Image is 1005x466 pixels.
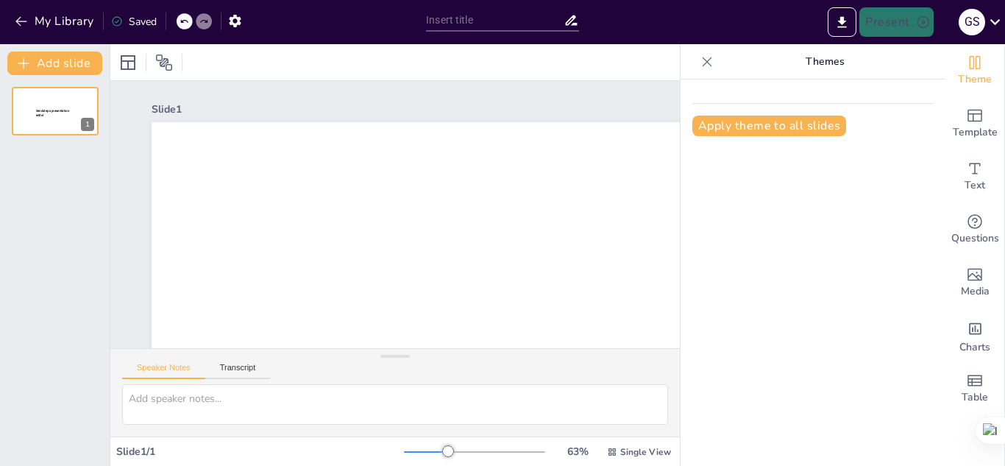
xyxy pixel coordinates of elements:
[7,52,102,75] button: Add slide
[81,118,94,131] div: 1
[11,10,100,33] button: My Library
[945,97,1004,150] div: Add ready made slides
[945,362,1004,415] div: Add a table
[205,363,271,379] button: Transcript
[692,116,846,136] button: Apply theme to all slides
[958,71,992,88] span: Theme
[945,150,1004,203] div: Add text boxes
[620,446,671,458] span: Single View
[945,203,1004,256] div: Get real-time input from your audience
[719,44,931,80] p: Themes
[116,51,140,74] div: Layout
[36,109,69,117] span: Sendsteps presentation editor
[116,445,404,459] div: Slide 1 / 1
[859,7,933,37] button: Present
[945,309,1004,362] div: Add charts and graphs
[152,102,885,116] div: Slide 1
[945,256,1004,309] div: Add images, graphics, shapes or video
[959,7,985,37] button: G S
[961,283,990,300] span: Media
[945,44,1004,97] div: Change the overall theme
[962,389,988,406] span: Table
[111,15,157,29] div: Saved
[953,124,998,141] span: Template
[959,339,990,356] span: Charts
[828,7,856,37] button: Export to PowerPoint
[560,445,595,459] div: 63 %
[959,9,985,35] div: G S
[965,177,985,194] span: Text
[122,363,205,379] button: Speaker Notes
[426,10,564,31] input: Insert title
[951,230,999,247] span: Questions
[155,54,173,71] span: Position
[12,87,99,135] div: Sendsteps presentation editor1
